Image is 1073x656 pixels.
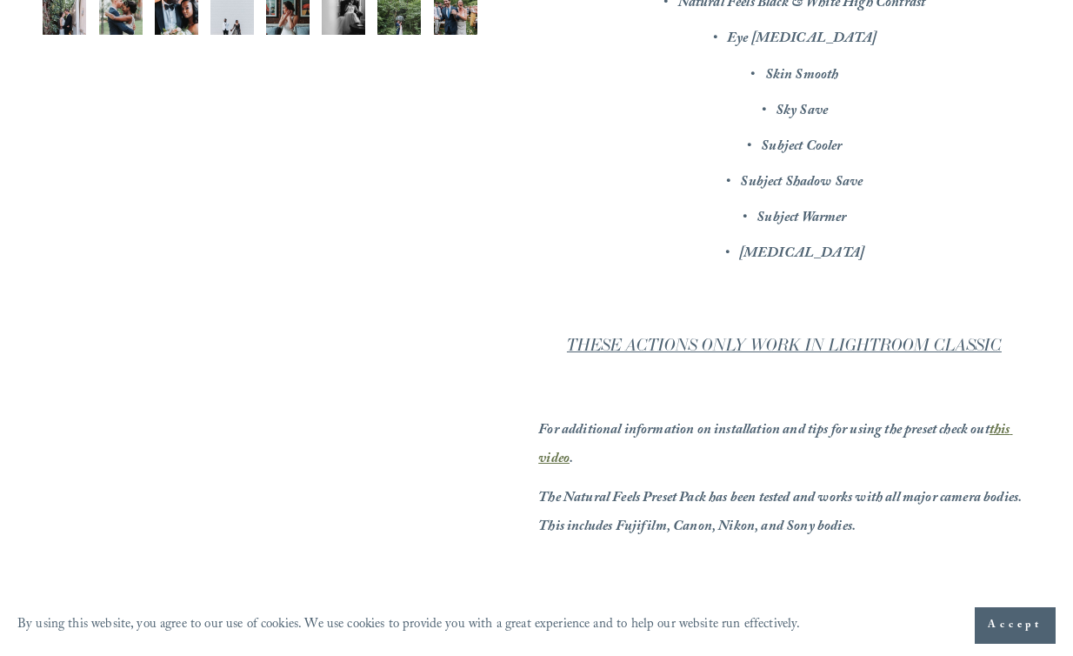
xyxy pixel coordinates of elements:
[727,28,876,52] em: Eye [MEDICAL_DATA]
[538,487,1023,540] em: The Natural Feels Preset Pack has been tested and works with all major camera bodies. This includ...
[988,617,1043,634] span: Accept
[538,419,989,444] em: For additional information on installation and tips for using the preset check out
[740,171,863,196] em: Subject Shadow Save
[570,448,573,472] em: .
[765,64,839,89] em: Skin Smooth
[761,136,842,160] em: Subject Cooler
[776,100,828,124] em: Sky Save
[567,336,1002,355] em: THESE ACTIONS ONLY WORK IN LIGHTROOM CLASSIC
[739,243,864,267] em: [MEDICAL_DATA]
[538,419,1012,472] a: this video
[756,207,846,231] em: Subject Warmer
[975,607,1056,644] button: Accept
[17,612,800,639] p: By using this website, you agree to our use of cookies. We use cookies to provide you with a grea...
